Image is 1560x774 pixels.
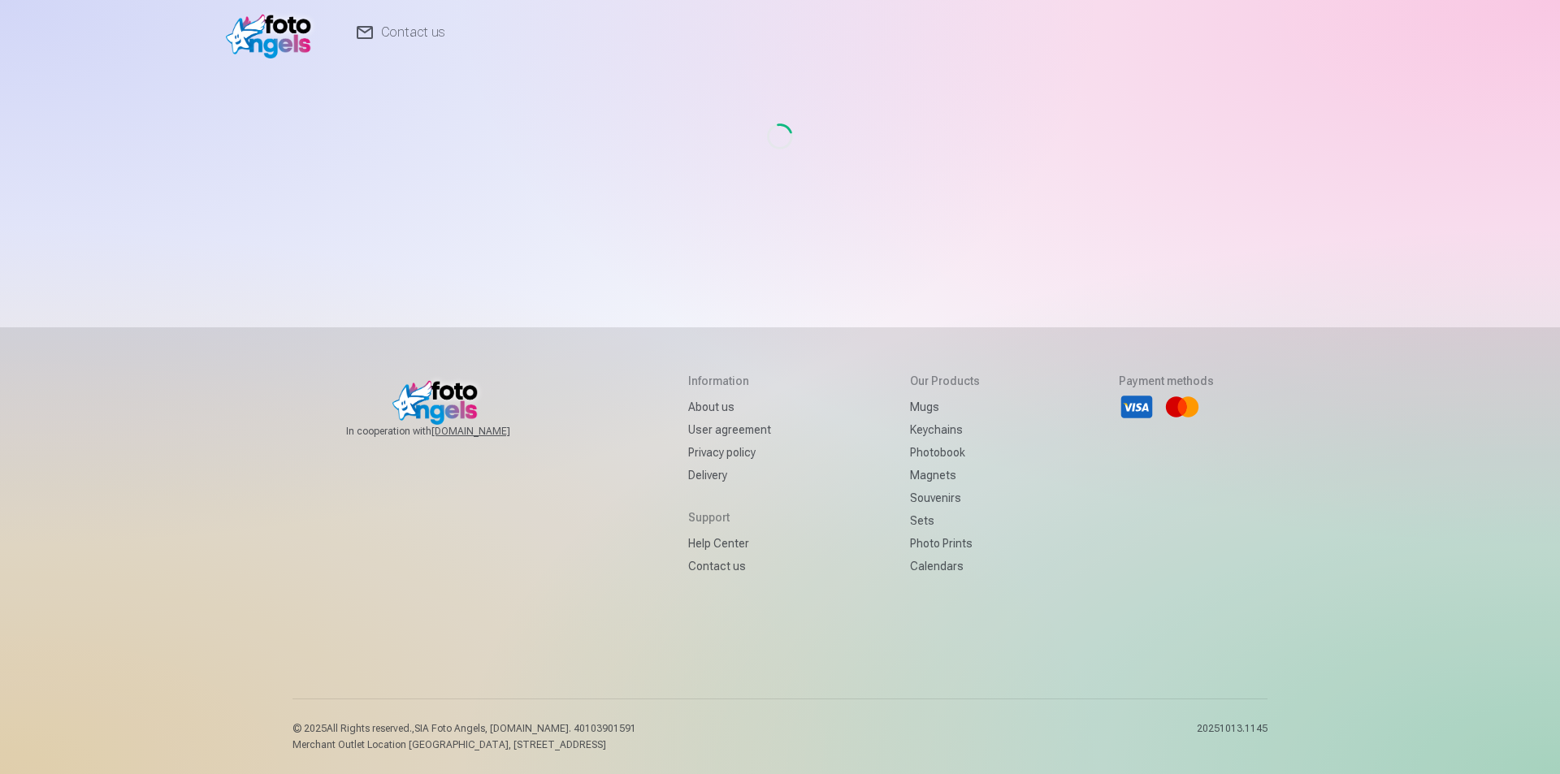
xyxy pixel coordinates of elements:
a: Photobook [910,441,980,464]
a: Help Center [688,532,771,555]
a: Calendars [910,555,980,577]
h5: Payment methods [1119,373,1214,389]
a: Contact us [688,555,771,577]
li: Visa [1119,389,1155,425]
a: Delivery [688,464,771,486]
a: Sets [910,509,980,532]
a: [DOMAIN_NAME] [431,425,549,438]
a: Privacy policy [688,441,771,464]
a: Photo prints [910,532,980,555]
p: © 2025 All Rights reserved. , [292,722,636,735]
p: 20251013.1145 [1197,722,1267,751]
a: Magnets [910,464,980,486]
span: SIA Foto Angels, [DOMAIN_NAME]. 40103901591 [414,723,636,734]
h5: Information [688,373,771,389]
a: Keychains [910,418,980,441]
a: Mugs [910,396,980,418]
p: Merchant Outlet Location [GEOGRAPHIC_DATA], [STREET_ADDRESS] [292,738,636,751]
a: User agreement [688,418,771,441]
span: In cooperation with [346,425,549,438]
li: Mastercard [1164,389,1200,425]
a: About us [688,396,771,418]
a: Souvenirs [910,486,980,509]
h5: Support [688,509,771,525]
img: /fa2 [226,6,319,58]
h5: Our products [910,373,980,389]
